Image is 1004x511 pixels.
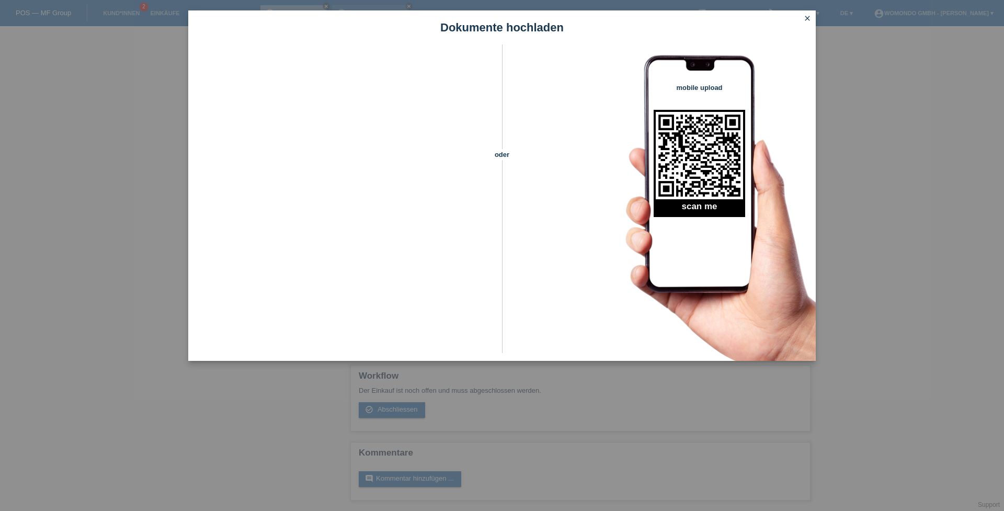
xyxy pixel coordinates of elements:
[204,71,484,332] iframe: Upload
[803,14,812,22] i: close
[801,13,814,25] a: close
[654,201,745,217] h2: scan me
[188,21,816,34] h1: Dokumente hochladen
[484,149,520,160] span: oder
[654,84,745,92] h4: mobile upload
